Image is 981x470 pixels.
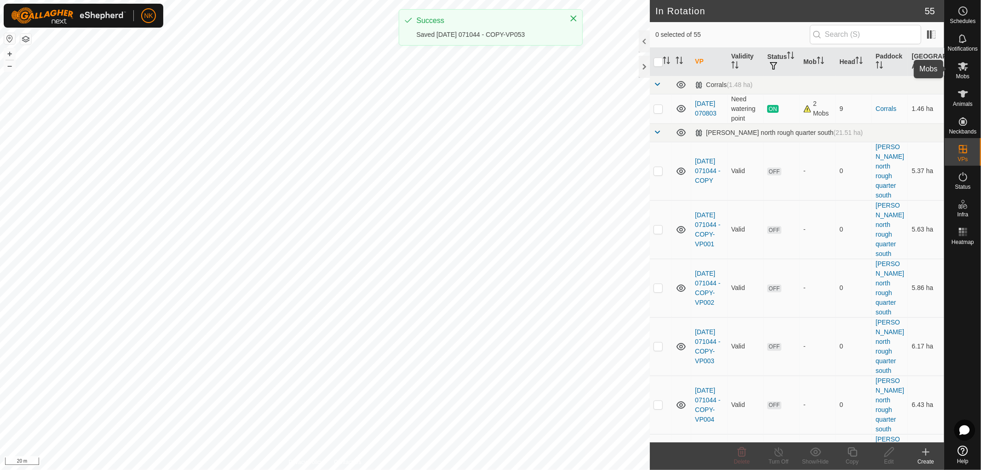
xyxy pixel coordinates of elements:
[908,200,944,259] td: 5.63 ha
[334,458,361,466] a: Contact Us
[728,200,764,259] td: Valid
[876,260,904,316] a: [PERSON_NAME] north rough quarter south
[728,94,764,123] td: Need watering point
[803,400,832,410] div: -
[834,458,871,466] div: Copy
[767,226,781,234] span: OFF
[787,53,794,60] p-sorticon: Activate to sort
[952,239,974,245] span: Heatmap
[925,4,935,18] span: 55
[817,58,824,65] p-sorticon: Activate to sort
[767,401,781,409] span: OFF
[567,12,580,25] button: Close
[950,18,975,24] span: Schedules
[4,33,15,44] button: Reset Map
[803,342,832,351] div: -
[948,46,978,52] span: Notifications
[956,74,970,79] span: Mobs
[836,376,872,434] td: 0
[676,58,683,65] p-sorticon: Activate to sort
[800,48,836,76] th: Mob
[663,58,670,65] p-sorticon: Activate to sort
[767,105,778,113] span: ON
[908,376,944,434] td: 6.43 ha
[695,211,720,248] a: [DATE] 071044 - COPY-VP001
[908,317,944,376] td: 6.17 ha
[871,458,907,466] div: Edit
[695,270,720,306] a: [DATE] 071044 - COPY-VP002
[289,458,323,466] a: Privacy Policy
[4,60,15,71] button: –
[957,458,969,464] span: Help
[836,259,872,317] td: 0
[957,212,968,217] span: Infra
[727,81,752,88] span: (1.48 ha)
[417,15,560,26] div: Success
[655,6,925,17] h2: In Rotation
[836,317,872,376] td: 0
[907,458,944,466] div: Create
[731,63,739,70] p-sorticon: Activate to sort
[797,458,834,466] div: Show/Hide
[803,166,832,176] div: -
[836,142,872,200] td: 0
[767,343,781,351] span: OFF
[876,319,904,374] a: [PERSON_NAME] north rough quarter south
[908,259,944,317] td: 5.86 ha
[144,11,153,21] span: NK
[695,100,717,117] a: [DATE] 070803
[833,129,863,136] span: (21.51 ha)
[695,387,720,423] a: [DATE] 071044 - COPY-VP004
[958,157,968,162] span: VPs
[417,30,560,40] div: Saved [DATE] 071044 - COPY-VP053
[836,48,872,76] th: Head
[953,101,973,107] span: Animals
[836,200,872,259] td: 0
[955,184,970,190] span: Status
[11,7,126,24] img: Gallagher Logo
[876,143,904,199] a: [PERSON_NAME] north rough quarter south
[908,142,944,200] td: 5.37 ha
[655,30,810,40] span: 0 selected of 55
[876,202,904,257] a: [PERSON_NAME] north rough quarter south
[691,48,728,76] th: VP
[695,157,720,184] a: [DATE] 071044 - COPY
[728,48,764,76] th: Validity
[760,458,797,466] div: Turn Off
[4,48,15,59] button: +
[876,377,904,433] a: [PERSON_NAME] north rough quarter south
[855,58,863,65] p-sorticon: Activate to sort
[20,34,31,45] button: Map Layers
[728,259,764,317] td: Valid
[728,317,764,376] td: Valid
[926,63,934,70] p-sorticon: Activate to sort
[734,458,750,465] span: Delete
[908,48,944,76] th: [GEOGRAPHIC_DATA] Area
[876,105,896,112] a: Corrals
[803,283,832,293] div: -
[695,328,720,365] a: [DATE] 071044 - COPY-VP003
[872,48,908,76] th: Paddock
[803,225,832,234] div: -
[767,284,781,292] span: OFF
[836,94,872,123] td: 9
[945,442,981,468] a: Help
[876,63,883,70] p-sorticon: Activate to sort
[949,129,976,134] span: Neckbands
[695,129,863,137] div: [PERSON_NAME] north rough quarter south
[728,142,764,200] td: Valid
[695,81,752,89] div: Corrals
[728,376,764,434] td: Valid
[763,48,800,76] th: Status
[803,99,832,118] div: 2 Mobs
[810,25,921,44] input: Search (S)
[908,94,944,123] td: 1.46 ha
[767,168,781,175] span: OFF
